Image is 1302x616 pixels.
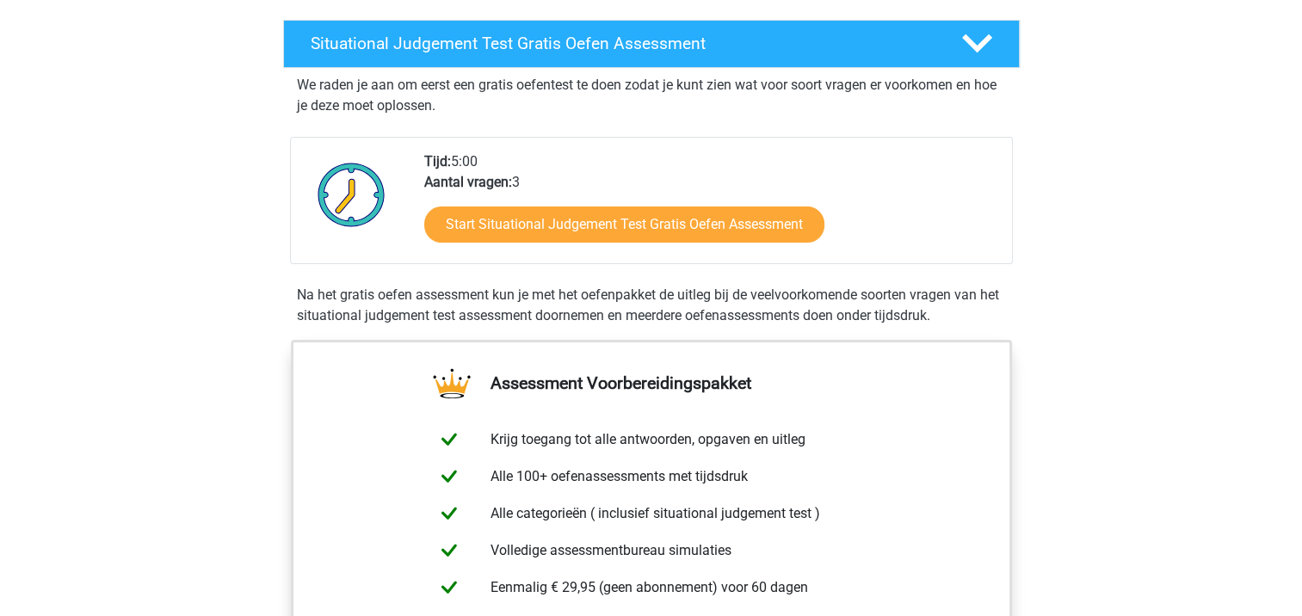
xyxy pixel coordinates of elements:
[276,20,1027,68] a: Situational Judgement Test Gratis Oefen Assessment
[424,174,512,190] b: Aantal vragen:
[311,34,934,53] h4: Situational Judgement Test Gratis Oefen Assessment
[308,151,395,237] img: Klok
[297,75,1006,116] p: We raden je aan om eerst een gratis oefentest te doen zodat je kunt zien wat voor soort vragen er...
[424,153,451,169] b: Tijd:
[411,151,1011,263] div: 5:00 3
[424,206,824,243] a: Start Situational Judgement Test Gratis Oefen Assessment
[290,285,1013,326] div: Na het gratis oefen assessment kun je met het oefenpakket de uitleg bij de veelvoorkomende soorte...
